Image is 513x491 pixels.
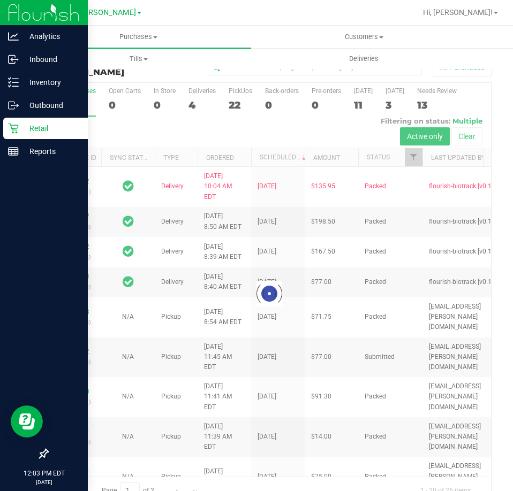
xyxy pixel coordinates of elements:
[11,405,43,438] iframe: Resource center
[5,469,83,478] p: 12:03 PM EDT
[8,77,19,88] inline-svg: Inventory
[19,99,83,112] p: Outbound
[19,145,83,158] p: Reports
[335,54,393,64] span: Deliveries
[5,478,83,486] p: [DATE]
[251,26,477,48] a: Customers
[77,8,136,17] span: [PERSON_NAME]
[19,30,83,43] p: Analytics
[26,26,251,48] a: Purchases
[26,32,251,42] span: Purchases
[8,146,19,157] inline-svg: Reports
[252,32,476,42] span: Customers
[47,58,195,76] h3: Purchase Summary:
[8,54,19,65] inline-svg: Inbound
[8,100,19,111] inline-svg: Outbound
[19,53,83,66] p: Inbound
[26,48,251,70] a: Tills
[423,8,493,17] span: Hi, [PERSON_NAME]!
[251,48,477,70] a: Deliveries
[19,122,83,135] p: Retail
[8,123,19,134] inline-svg: Retail
[8,31,19,42] inline-svg: Analytics
[26,54,251,64] span: Tills
[19,76,83,89] p: Inventory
